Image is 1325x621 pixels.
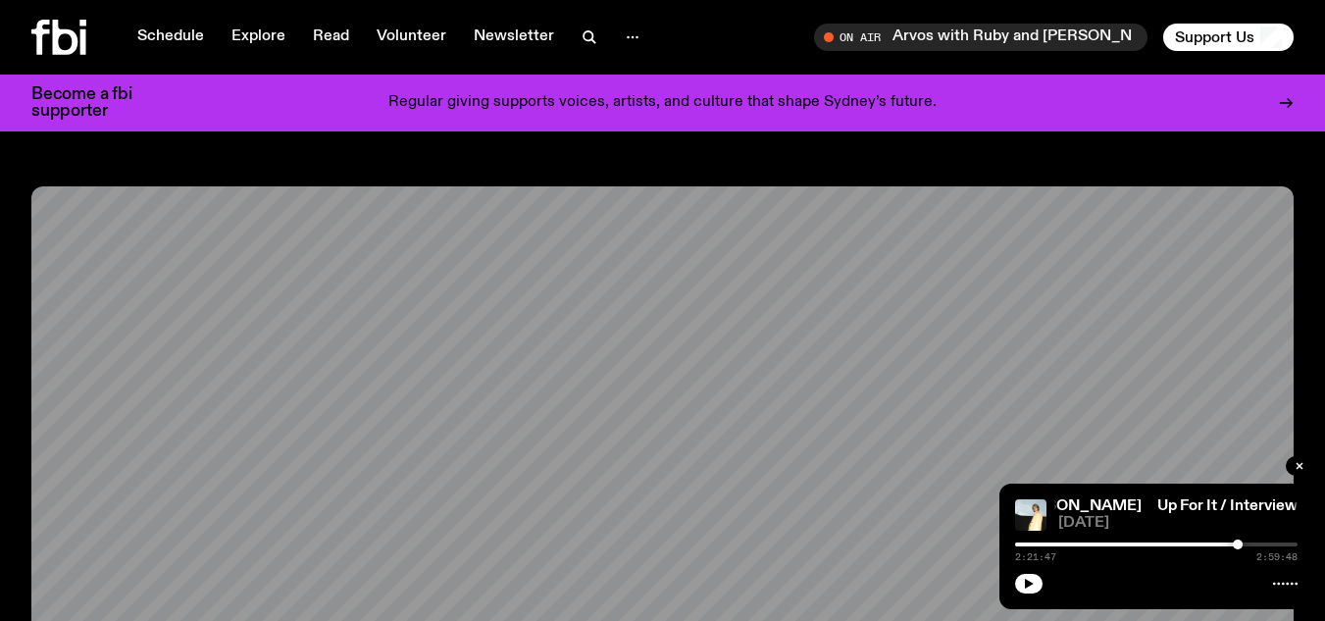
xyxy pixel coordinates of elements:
span: 2:21:47 [1015,552,1056,562]
span: Support Us [1175,28,1254,46]
span: [DATE] [1058,516,1298,531]
a: Read [301,24,361,51]
a: Newsletter [462,24,566,51]
button: On AirArvos with Ruby and [PERSON_NAME] [814,24,1147,51]
a: Schedule [126,24,216,51]
h3: Become a fbi supporter [31,86,157,120]
button: Support Us [1163,24,1294,51]
a: Explore [220,24,297,51]
a: Volunteer [365,24,458,51]
p: Regular giving supports voices, artists, and culture that shape Sydney’s future. [388,94,937,112]
span: 2:59:48 [1256,552,1298,562]
a: Up For It / Interview with [PERSON_NAME] [834,498,1142,514]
